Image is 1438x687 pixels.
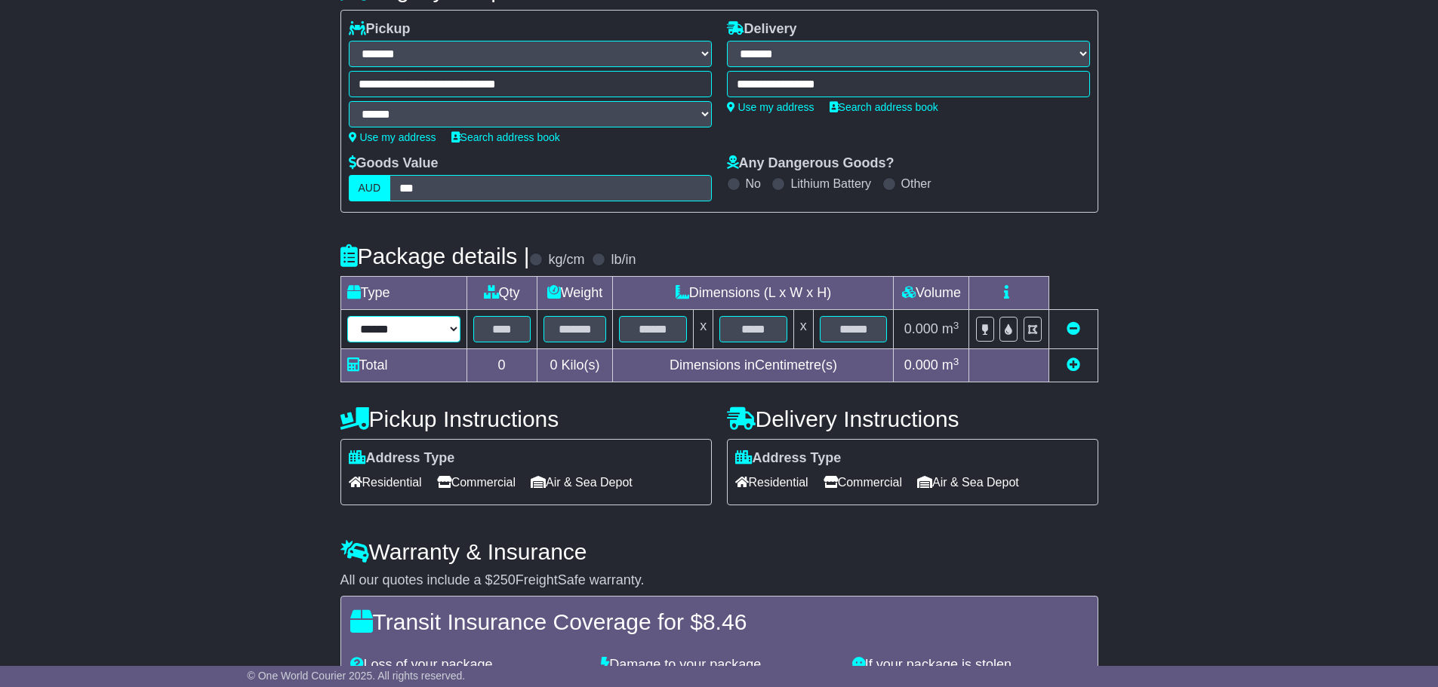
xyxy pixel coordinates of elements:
span: 0.000 [904,321,938,336]
label: Goods Value [349,155,439,172]
div: Damage to your package [593,657,845,673]
a: Search address book [451,131,560,143]
td: x [793,310,813,349]
td: Kilo(s) [537,349,613,382]
td: x [694,310,713,349]
sup: 3 [953,320,959,331]
span: m [942,321,959,336]
a: Add new item [1067,357,1080,373]
span: Commercial [824,471,902,494]
label: Any Dangerous Goods? [727,155,895,172]
h4: Warranty & Insurance [340,539,1098,564]
a: Use my address [727,101,814,113]
h4: Transit Insurance Coverage for $ [350,609,1089,634]
a: Search address book [830,101,938,113]
h4: Pickup Instructions [340,406,712,431]
label: Pickup [349,21,411,38]
span: Air & Sea Depot [531,471,633,494]
span: Air & Sea Depot [917,471,1019,494]
td: Type [340,277,467,310]
span: Commercial [437,471,516,494]
td: Dimensions in Centimetre(s) [613,349,894,382]
td: Qty [467,277,537,310]
div: Loss of your package [343,657,594,673]
div: All our quotes include a $ FreightSafe warranty. [340,572,1098,589]
label: AUD [349,175,391,201]
span: © One World Courier 2025. All rights reserved. [248,670,466,682]
span: Residential [349,471,422,494]
label: Address Type [349,450,455,467]
td: Total [340,349,467,382]
td: Weight [537,277,613,310]
label: Lithium Battery [790,176,871,191]
label: Delivery [727,21,797,38]
td: 0 [467,349,537,382]
span: m [942,357,959,373]
h4: Delivery Instructions [727,406,1098,431]
label: kg/cm [548,252,584,268]
div: If your package is stolen [845,657,1096,673]
span: 8.46 [703,609,747,634]
label: No [746,176,761,191]
span: 250 [493,572,516,587]
label: lb/in [611,252,636,268]
label: Address Type [735,450,842,467]
span: Residential [735,471,808,494]
td: Dimensions (L x W x H) [613,277,894,310]
sup: 3 [953,356,959,367]
a: Use my address [349,131,436,143]
h4: Package details | [340,244,530,268]
span: 0 [550,357,557,373]
span: 0.000 [904,357,938,373]
a: Remove this item [1067,321,1080,336]
td: Volume [894,277,969,310]
label: Other [901,176,931,191]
